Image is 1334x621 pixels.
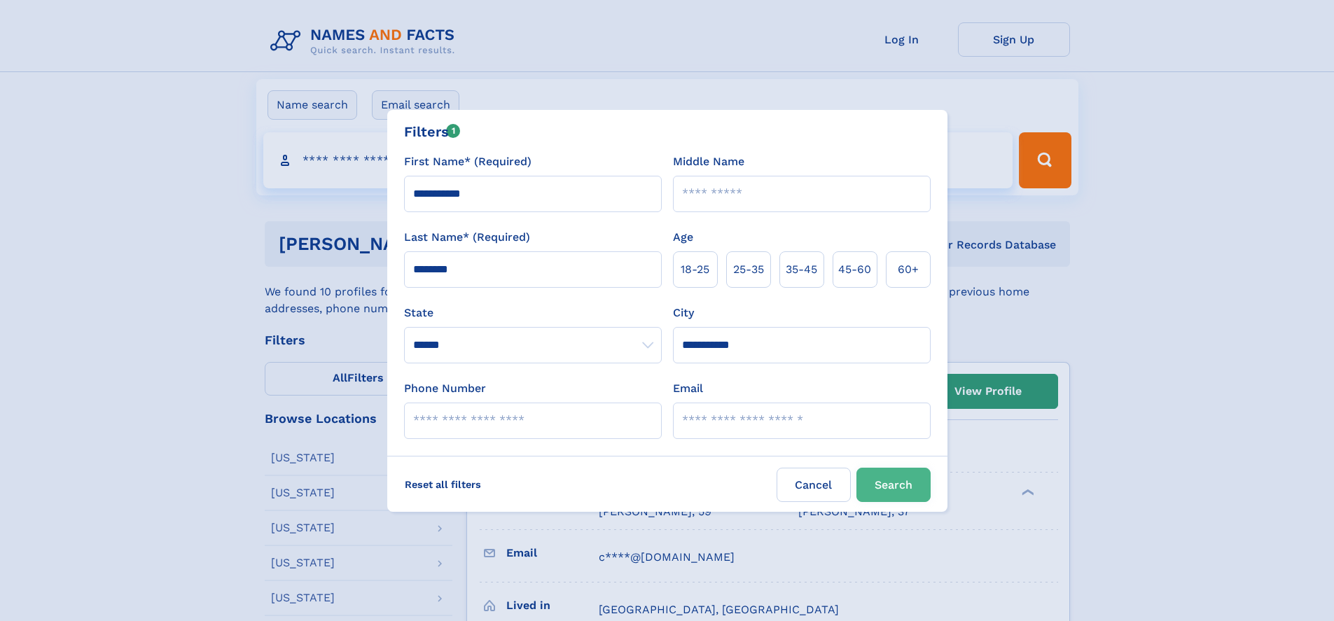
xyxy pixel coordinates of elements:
[404,153,531,170] label: First Name* (Required)
[673,153,744,170] label: Middle Name
[856,468,931,502] button: Search
[396,468,490,501] label: Reset all filters
[838,261,871,278] span: 45‑60
[898,261,919,278] span: 60+
[404,229,530,246] label: Last Name* (Required)
[404,380,486,397] label: Phone Number
[673,229,693,246] label: Age
[777,468,851,502] label: Cancel
[404,305,662,321] label: State
[733,261,764,278] span: 25‑35
[681,261,709,278] span: 18‑25
[786,261,817,278] span: 35‑45
[673,305,694,321] label: City
[673,380,703,397] label: Email
[404,121,461,142] div: Filters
